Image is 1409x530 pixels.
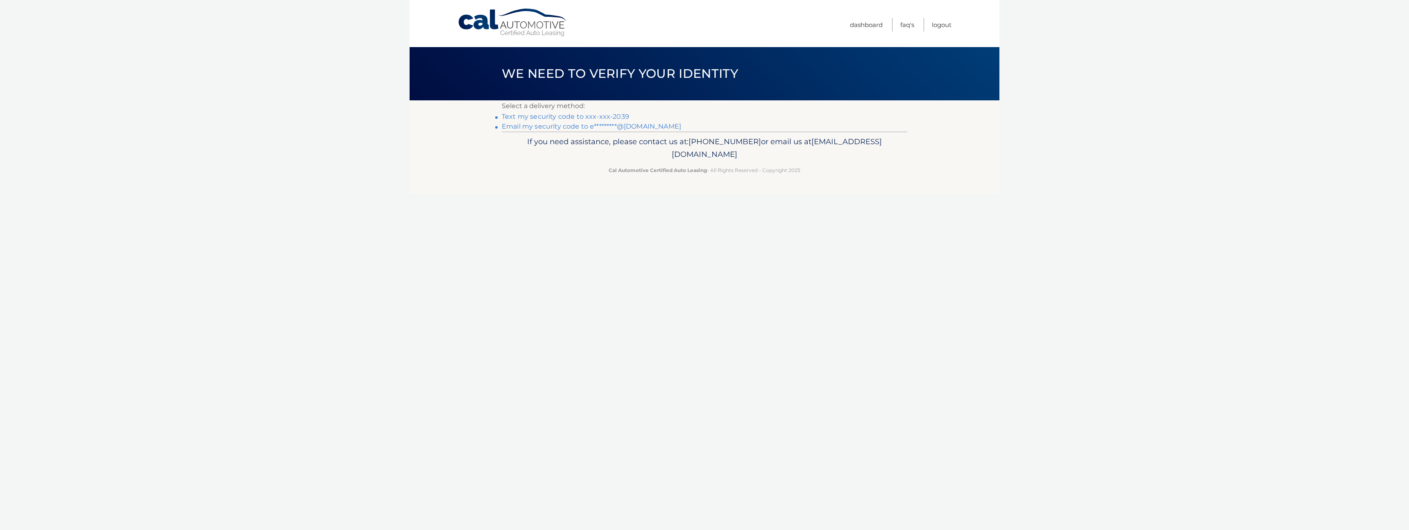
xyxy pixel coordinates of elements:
[932,18,951,32] a: Logout
[502,66,738,81] span: We need to verify your identity
[507,166,902,174] p: - All Rights Reserved - Copyright 2025
[502,122,681,130] a: Email my security code to e*********@[DOMAIN_NAME]
[689,137,761,146] span: [PHONE_NUMBER]
[502,100,907,112] p: Select a delivery method:
[458,8,568,37] a: Cal Automotive
[507,135,902,161] p: If you need assistance, please contact us at: or email us at
[850,18,883,32] a: Dashboard
[900,18,914,32] a: FAQ's
[609,167,707,173] strong: Cal Automotive Certified Auto Leasing
[502,113,629,120] a: Text my security code to xxx-xxx-2039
